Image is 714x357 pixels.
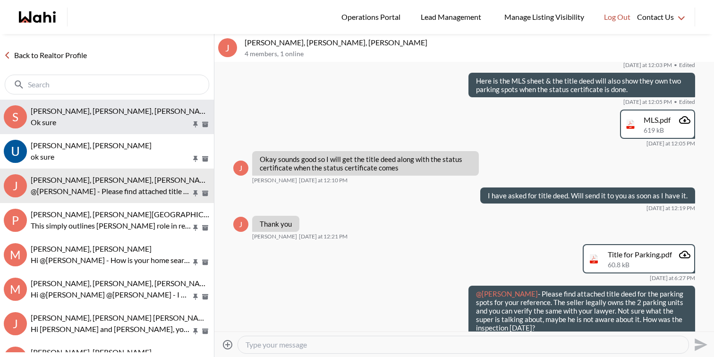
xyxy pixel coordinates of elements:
[476,289,538,298] span: @[PERSON_NAME]
[31,175,213,184] span: [PERSON_NAME], [PERSON_NAME], [PERSON_NAME]
[233,217,248,232] div: J
[245,38,710,47] p: [PERSON_NAME], [PERSON_NAME], [PERSON_NAME]
[28,80,188,89] input: Search
[245,50,710,58] p: 4 members , 1 online
[252,177,297,184] span: [PERSON_NAME]
[299,177,348,184] time: 2025-09-16T16:10:20.974Z
[31,117,191,128] p: Ok sure
[674,61,695,69] span: Edited
[608,250,672,259] div: Title for Parking.pdf
[4,209,27,232] div: P
[31,106,213,115] span: [PERSON_NAME], [PERSON_NAME], [PERSON_NAME]
[299,233,348,240] time: 2025-09-16T16:21:29.495Z
[200,224,210,232] button: Archive
[31,141,152,150] span: [PERSON_NAME], [PERSON_NAME]
[233,161,248,176] div: J
[218,38,237,57] div: J
[4,312,27,335] div: J
[689,334,710,355] button: Send
[421,11,484,23] span: Lead Management
[608,261,629,269] span: 60.8 kB
[191,327,200,335] button: Pin
[4,243,27,266] div: M
[623,61,672,69] time: 2025-09-16T16:03:53.394Z
[4,278,27,301] div: M
[604,11,630,23] span: Log Out
[646,140,695,147] time: 2025-09-16T16:05:33.964Z
[260,155,471,172] p: Okay sounds good so I will get the title deed along with the status certificate when the status c...
[650,274,695,282] time: 2025-09-16T22:27:35.907Z
[31,313,212,322] span: [PERSON_NAME], [PERSON_NAME] [PERSON_NAME]
[31,289,191,300] p: Hi @[PERSON_NAME] @[PERSON_NAME] - I wanted to follow up to see if there are any additional prope...
[246,340,681,349] textarea: Type your message
[674,98,695,106] span: Edited
[260,220,292,228] p: Thank you
[476,76,688,93] p: Here is the MLS sheet & the title deed will also show they own two parking spots when the status ...
[4,105,27,128] div: S
[476,289,688,332] p: - Please find attached title deed for the parking spots for your reference. The seller legally ow...
[191,189,200,197] button: Pin
[341,11,404,23] span: Operations Portal
[200,120,210,128] button: Archive
[4,174,27,197] div: J
[488,191,688,200] p: I have asked for title deed. Will send it to you as soon as I have it.
[31,279,213,288] span: [PERSON_NAME], [PERSON_NAME], [PERSON_NAME]
[200,258,210,266] button: Archive
[191,155,200,163] button: Pin
[623,98,672,106] time: 2025-09-16T16:05:26.625Z
[200,155,210,163] button: Archive
[679,249,690,260] a: Attachment
[501,11,587,23] span: Manage Listing Visibility
[679,114,690,126] a: Attachment
[31,186,191,197] p: @[PERSON_NAME] - Please find attached title deed for the parking spots for your reference. The se...
[646,204,695,212] time: 2025-09-16T16:19:40.643Z
[191,258,200,266] button: Pin
[31,323,191,335] p: Hi [PERSON_NAME] and [PERSON_NAME], you just saved [STREET_ADDRESS]. Would you like to book a sho...
[31,151,191,162] p: ok sure
[191,224,200,232] button: Pin
[200,189,210,197] button: Archive
[31,210,228,219] span: [PERSON_NAME], [PERSON_NAME][GEOGRAPHIC_DATA]
[191,293,200,301] button: Pin
[4,140,27,163] img: U
[644,127,664,135] span: 619 kB
[31,255,191,266] p: Hi @[PERSON_NAME] - How is your home search going on? Any properties that you would like to book ...
[200,327,210,335] button: Archive
[31,244,152,253] span: [PERSON_NAME], [PERSON_NAME]
[191,120,200,128] button: Pin
[200,293,210,301] button: Archive
[4,140,27,163] div: Uday Kakkar, Faraz
[644,115,671,125] div: MLS.pdf
[31,220,191,231] p: This simply outlines [PERSON_NAME] role in representing you & clarifies the Showing Agents role, ...
[252,233,297,240] span: [PERSON_NAME]
[31,348,152,357] span: [PERSON_NAME], [PERSON_NAME]
[19,11,56,23] a: Wahi homepage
